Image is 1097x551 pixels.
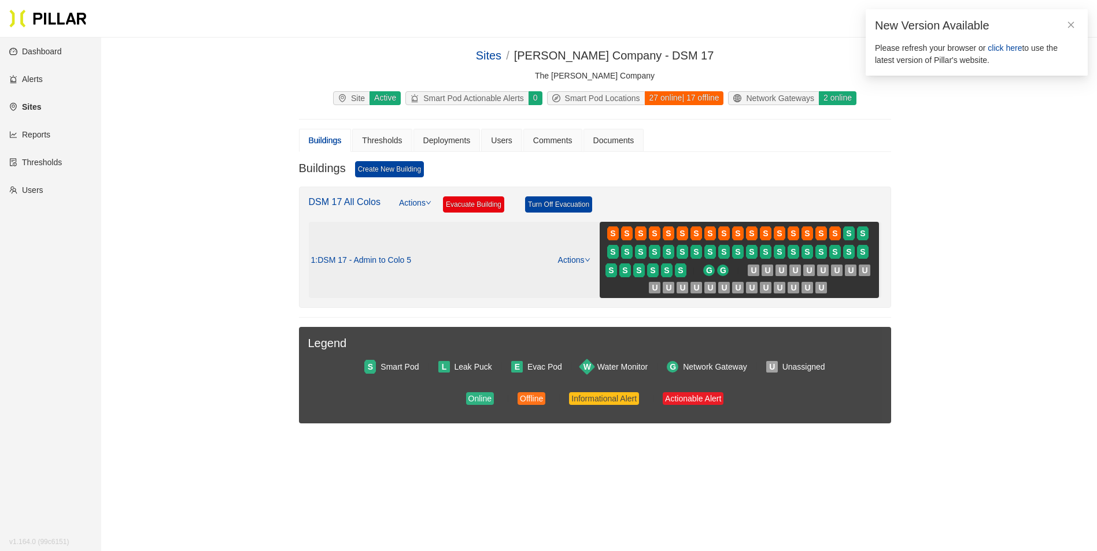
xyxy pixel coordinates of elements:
[818,245,823,258] span: S
[679,245,685,258] span: S
[846,245,851,258] span: S
[707,281,713,294] span: U
[610,227,615,240] span: S
[791,281,796,294] span: U
[362,134,402,147] div: Thresholds
[721,281,727,294] span: U
[533,134,572,147] div: Comments
[720,264,726,277] span: G
[514,47,714,65] div: [PERSON_NAME] Company - DSM 17
[652,245,657,258] span: S
[749,227,754,240] span: S
[9,130,50,139] a: line-chartReports
[334,92,370,105] div: Site
[749,245,754,258] span: S
[862,264,867,277] span: U
[777,245,782,258] span: S
[515,360,520,373] span: E
[652,227,657,240] span: S
[693,227,699,240] span: S
[782,360,825,373] div: Unassigned
[875,18,1078,33] div: New Version Available
[506,49,509,62] span: /
[988,43,1022,53] span: click here
[792,264,798,277] span: U
[875,42,1078,66] p: Please refresh your browser or to use the latest version of Pillar's website.
[403,91,544,105] a: alertSmart Pod Actionable Alerts0
[777,227,782,240] span: S
[368,360,373,373] span: S
[763,245,768,258] span: S
[735,245,740,258] span: S
[308,336,882,351] h3: Legend
[597,360,648,373] div: Water Monitor
[729,92,818,105] div: Network Gateways
[9,102,41,111] a: environmentSites
[652,281,658,294] span: U
[455,360,492,373] div: Leak Puck
[443,196,504,213] a: Evacuate Building
[9,75,43,84] a: alertAlerts
[9,185,43,195] a: teamUsers
[355,161,424,177] a: Create New Building
[834,264,840,277] span: U
[777,281,782,294] span: U
[678,264,683,277] span: S
[299,69,891,82] div: The [PERSON_NAME] Company
[735,281,741,294] span: U
[9,9,87,28] img: Pillar Technologies
[369,91,401,105] div: Active
[491,134,512,147] div: Users
[733,94,746,102] span: global
[411,94,423,102] span: alert
[832,227,837,240] span: S
[624,245,629,258] span: S
[311,255,412,266] div: 1
[818,91,856,105] div: 2 online
[693,245,699,258] span: S
[670,360,676,373] span: G
[423,134,471,147] div: Deployments
[525,196,592,213] a: Turn Off Evacuation
[552,94,565,102] span: compass
[707,227,712,240] span: S
[309,197,381,207] a: DSM 17 All Colos
[804,227,810,240] span: S
[9,47,62,56] a: dashboardDashboard
[638,245,643,258] span: S
[315,255,411,266] span: : DSM 17 - Admin to Colo 5
[860,227,865,240] span: S
[721,245,726,258] span: S
[666,281,671,294] span: U
[442,360,447,373] span: L
[650,264,655,277] span: S
[818,227,823,240] span: S
[624,227,629,240] span: S
[804,281,810,294] span: U
[476,49,501,62] a: Sites
[608,264,614,277] span: S
[468,392,492,405] div: Online
[693,281,699,294] span: U
[558,255,590,265] a: Actions
[764,264,770,277] span: U
[636,264,641,277] span: S
[751,264,756,277] span: U
[528,91,542,105] div: 0
[707,245,712,258] span: S
[791,227,796,240] span: S
[791,245,796,258] span: S
[585,257,590,263] span: down
[664,264,669,277] span: S
[583,360,591,373] span: W
[638,227,643,240] span: S
[1067,21,1075,29] span: close
[299,161,346,177] h3: Buildings
[548,92,645,105] div: Smart Pod Locations
[9,158,62,167] a: exceptionThresholds
[381,360,419,373] div: Smart Pod
[769,360,775,373] span: U
[571,392,637,405] div: Informational Alert
[338,94,351,102] span: environment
